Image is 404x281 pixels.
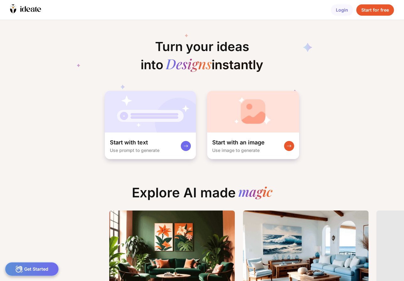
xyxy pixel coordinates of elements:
[356,4,394,16] div: Start for free
[105,91,196,133] img: startWithTextCardBg.jpg
[331,4,353,16] div: Login
[207,91,299,133] img: startWithImageCardBg.jpg
[110,139,148,146] div: Start with text
[110,148,159,153] div: Use prompt to generate
[212,139,265,146] div: Start with an image
[212,148,260,153] div: Use image to generate
[238,185,272,200] div: magic
[5,262,59,276] div: Get Started
[127,185,277,206] div: Explore AI made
